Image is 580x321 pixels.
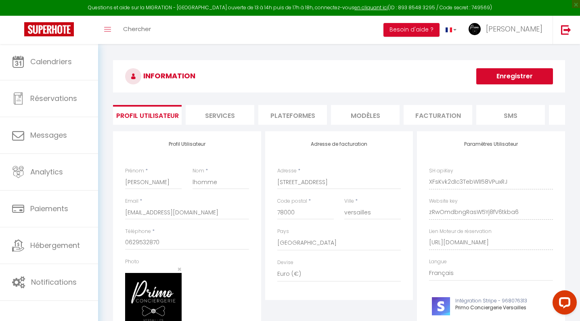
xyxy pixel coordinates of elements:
[277,141,401,147] h4: Adresse de facturation
[469,23,481,35] img: ...
[383,23,440,37] button: Besoin d'aide ?
[125,228,151,235] label: Téléphone
[455,297,543,305] p: Intégration Stripe - 968076313
[331,105,400,125] li: MODÈLES
[277,228,289,235] label: Pays
[125,141,249,147] h4: Profil Utilisateur
[354,4,388,11] a: en cliquant ici
[125,197,138,205] label: Email
[177,264,182,274] span: ×
[30,167,63,177] span: Analytics
[476,68,553,84] button: Enregistrer
[113,105,182,125] li: Profil Utilisateur
[123,25,151,33] span: Chercher
[24,22,74,36] img: Super Booking
[277,259,293,266] label: Devise
[344,197,354,205] label: Ville
[30,93,77,103] span: Réservations
[429,228,492,235] label: Lien Moteur de réservation
[30,240,80,250] span: Hébergement
[277,197,307,205] label: Code postal
[486,24,542,34] span: [PERSON_NAME]
[404,105,472,125] li: Facturation
[277,167,297,175] label: Adresse
[117,16,157,44] a: Chercher
[429,167,453,175] label: SH apiKey
[463,16,553,44] a: ... [PERSON_NAME]
[186,105,254,125] li: Services
[193,167,204,175] label: Nom
[546,287,580,321] iframe: LiveChat chat widget
[30,130,67,140] span: Messages
[455,304,526,311] span: Primo Conciergerie Versailles
[429,197,458,205] label: Website key
[177,266,182,273] button: Close
[31,277,77,287] span: Notifications
[113,60,565,92] h3: INFORMATION
[258,105,327,125] li: Plateformes
[125,258,139,266] label: Photo
[432,297,450,315] img: stripe-logo.jpeg
[429,258,447,266] label: Langue
[30,204,68,214] span: Paiements
[561,25,571,35] img: logout
[125,167,144,175] label: Prénom
[30,57,72,67] span: Calendriers
[429,141,553,147] h4: Paramètres Utilisateur
[476,105,545,125] li: SMS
